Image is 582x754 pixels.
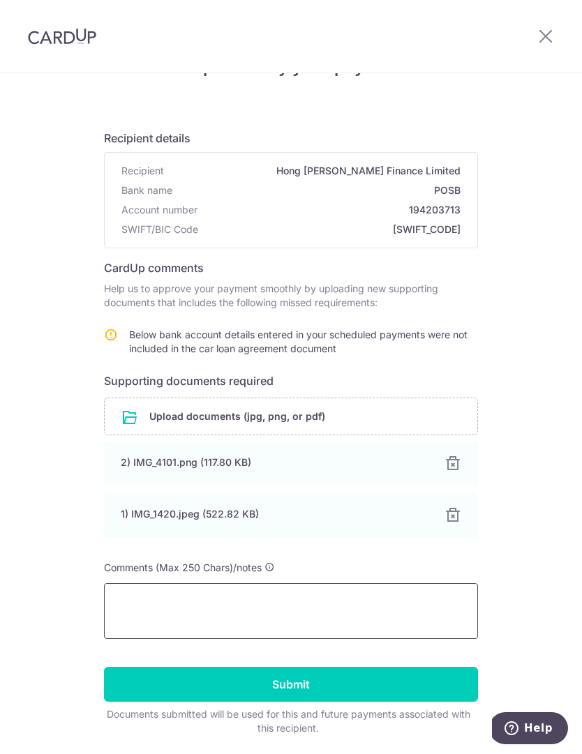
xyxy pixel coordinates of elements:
[121,203,197,217] span: Account number
[104,372,478,389] h6: Supporting documents required
[204,223,461,236] span: [SWIFT_CODE]
[121,455,428,469] div: 2) IMG_4101.png (117.80 KB)
[178,183,461,197] span: POSB
[170,164,461,178] span: Hong [PERSON_NAME] Finance Limited
[129,329,468,354] span: Below bank account details entered in your scheduled payments were not included in the car loan a...
[121,507,428,521] div: 1) IMG_1420.jpeg (522.82 KB)
[104,398,478,435] div: Upload documents (jpg, png, or pdf)
[104,282,478,310] p: Help us to approve your payment smoothly by uploading new supporting documents that includes the ...
[104,130,478,146] h6: Recipient details
[104,667,478,702] input: Submit
[28,28,96,45] img: CardUp
[104,259,478,276] h6: CardUp comments
[121,164,164,178] span: Recipient
[121,223,198,236] span: SWIFT/BIC Code
[104,561,262,573] span: Comments (Max 250 Chars)/notes
[121,183,172,197] span: Bank name
[203,203,461,217] span: 194203713
[104,707,472,735] div: Documents submitted will be used for this and future payments associated with this recipient.
[492,712,568,747] iframe: Opens a widget where you can find more information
